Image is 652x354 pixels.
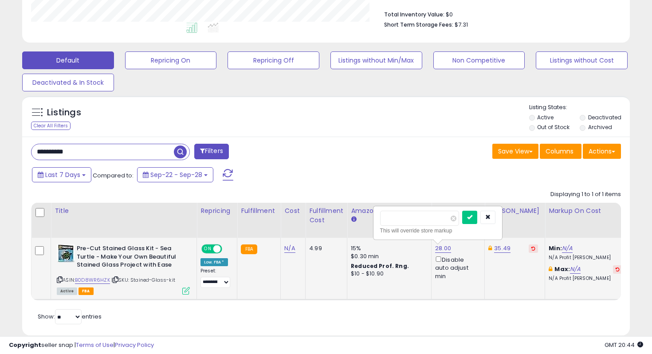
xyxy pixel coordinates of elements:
span: $7.31 [455,20,468,29]
label: Active [537,114,554,121]
div: Cost [284,206,302,216]
small: FBA [241,244,257,254]
a: B0D8WR6HZK [75,276,110,284]
label: Deactivated [588,114,621,121]
button: Listings without Cost [536,51,628,69]
span: ON [202,245,213,253]
div: Displaying 1 to 1 of 1 items [550,190,621,199]
a: Privacy Policy [115,341,154,349]
button: Deactivated & In Stock [22,74,114,91]
button: Columns [540,144,581,159]
div: This will override store markup [380,226,495,235]
a: Terms of Use [76,341,114,349]
div: Disable auto adjust min [435,255,478,280]
div: ASIN: [57,244,190,294]
div: Low. FBA * [200,258,228,266]
a: 35.49 [494,244,511,253]
button: Non Competitive [433,51,525,69]
a: N/A [570,265,581,274]
div: $0.30 min [351,252,424,260]
button: Save View [492,144,538,159]
b: Max: [554,265,570,273]
div: 15% [351,244,424,252]
div: Repricing [200,206,233,216]
div: Fulfillment [241,206,277,216]
div: Amazon Fees [351,206,428,216]
button: Sep-22 - Sep-28 [137,167,213,182]
span: Show: entries [38,312,102,321]
span: 2025-10-6 20:44 GMT [605,341,643,349]
span: OFF [221,245,235,253]
b: Pre-Cut Stained Glass Kit - Sea Turtle - Make Your Own Beautiful Stained Glass Project with Ease [77,244,185,271]
span: All listings currently available for purchase on Amazon [57,287,77,295]
div: Clear All Filters [31,122,71,130]
b: Total Inventory Value: [384,11,444,18]
div: Markup on Cost [549,206,625,216]
div: [PERSON_NAME] [488,206,541,216]
small: Amazon Fees. [351,216,356,224]
b: Min: [549,244,562,252]
a: 28.00 [435,244,451,253]
label: Archived [588,123,612,131]
li: $0 [384,8,614,19]
label: Out of Stock [537,123,570,131]
div: Title [55,206,193,216]
a: N/A [284,244,295,253]
span: FBA [79,287,94,295]
p: N/A Profit [PERSON_NAME] [549,255,622,261]
div: 4.99 [309,244,340,252]
div: Preset: [200,268,230,288]
h5: Listings [47,106,81,119]
img: 51a8kgsSFBL._SL40_.jpg [57,244,75,262]
th: The percentage added to the cost of goods (COGS) that forms the calculator for Min & Max prices. [545,203,629,238]
b: Short Term Storage Fees: [384,21,453,28]
button: Default [22,51,114,69]
p: N/A Profit [PERSON_NAME] [549,275,622,282]
span: Columns [546,147,573,156]
span: Compared to: [93,171,134,180]
div: Fulfillment Cost [309,206,343,225]
button: Actions [583,144,621,159]
div: seller snap | | [9,341,154,350]
span: Last 7 Days [45,170,80,179]
div: $10 - $10.90 [351,270,424,278]
strong: Copyright [9,341,41,349]
p: Listing States: [529,103,630,112]
b: Reduced Prof. Rng. [351,262,409,270]
span: | SKU: Stained-Glass-kit [111,276,175,283]
button: Repricing Off [228,51,319,69]
button: Listings without Min/Max [330,51,422,69]
button: Last 7 Days [32,167,91,182]
button: Repricing On [125,51,217,69]
a: N/A [562,244,573,253]
span: Sep-22 - Sep-28 [150,170,202,179]
button: Filters [194,144,229,159]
